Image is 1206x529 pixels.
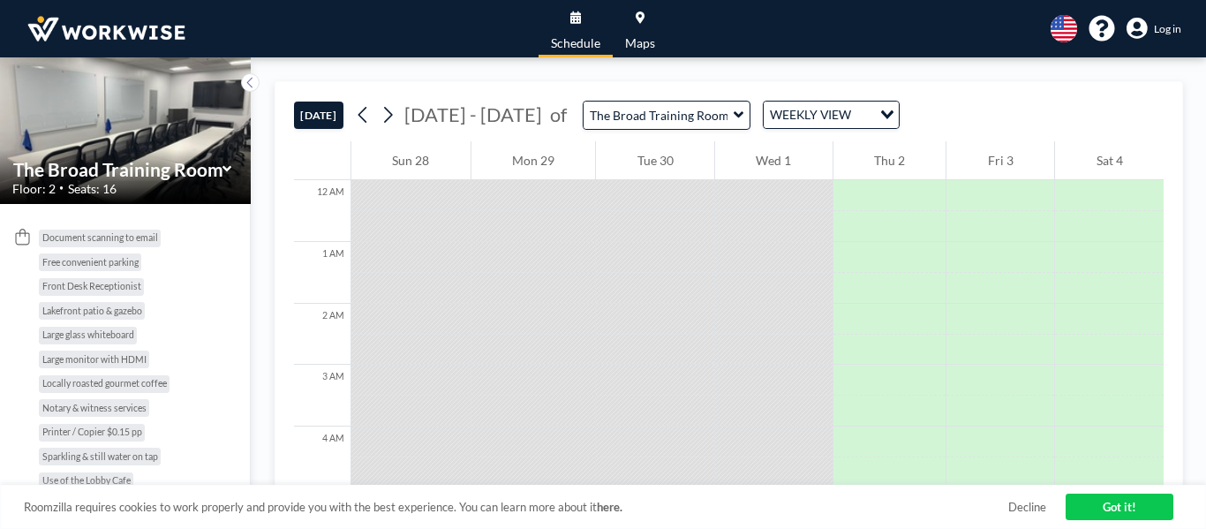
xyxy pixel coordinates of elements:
[551,37,600,49] span: Schedule
[42,475,131,486] span: Use of the Lobby Cafe
[596,141,714,180] div: Tue 30
[294,242,350,304] div: 1 AM
[584,102,734,129] input: The Broad Training Room
[856,105,870,125] input: Search for option
[42,378,167,389] span: Locally roasted gourmet coffee
[25,13,189,44] img: organization-logo
[42,281,141,291] span: Front Desk Receptionist
[1055,141,1164,180] div: Sat 4
[42,232,158,243] span: Document scanning to email
[294,180,350,242] div: 12 AM
[1066,494,1173,520] a: Got it!
[715,141,833,180] div: Wed 1
[471,141,596,180] div: Mon 29
[42,329,134,340] span: Large glass whiteboard
[42,403,147,413] span: Notary & witness services
[24,500,1008,514] span: Roomzilla requires cookies to work properly and provide you with the best experience. You can lea...
[946,141,1054,180] div: Fri 3
[1154,22,1181,35] span: Log in
[294,365,350,427] div: 3 AM
[625,37,655,49] span: Maps
[1127,18,1181,39] a: Log in
[42,306,142,316] span: Lakefront patio & gazebo
[13,158,222,180] input: The Broad Training Room
[550,102,567,126] span: of
[294,427,350,488] div: 4 AM
[42,451,158,462] span: Sparkling & still water on tap
[68,181,117,196] span: Seats: 16
[1008,500,1046,514] a: Decline
[42,257,139,268] span: Free convenient parking
[597,500,622,514] a: here.
[833,141,946,180] div: Thu 2
[294,304,350,366] div: 2 AM
[351,141,471,180] div: Sun 28
[42,354,147,365] span: Large monitor with HDMI
[294,102,343,129] button: [DATE]
[42,427,142,437] span: Printer / Copier $0.15 pp
[59,184,64,193] span: •
[764,102,899,129] div: Search for option
[12,181,56,196] span: Floor: 2
[404,102,542,126] span: [DATE] - [DATE]
[767,105,855,125] span: WEEKLY VIEW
